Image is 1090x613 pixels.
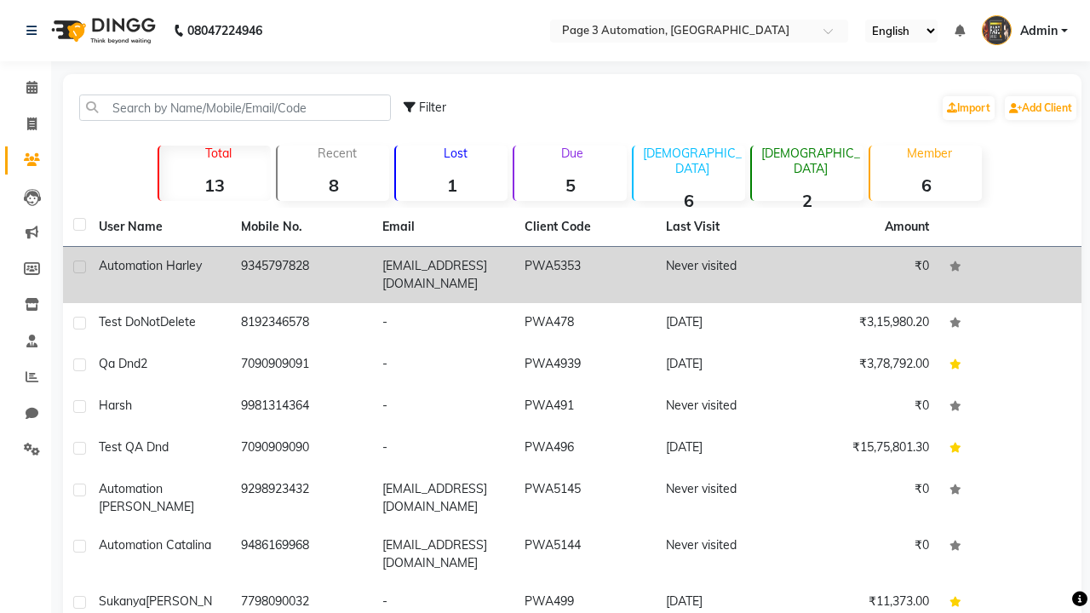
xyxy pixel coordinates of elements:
th: Client Code [514,208,657,247]
td: [DATE] [656,345,798,387]
span: Harsh [99,398,132,413]
td: Never visited [656,387,798,428]
td: 9486169968 [231,526,373,582]
a: Add Client [1005,96,1076,120]
td: 8192346578 [231,303,373,345]
td: ₹0 [798,526,940,582]
td: ₹0 [798,470,940,526]
th: Email [372,208,514,247]
td: [DATE] [656,303,798,345]
td: ₹3,15,980.20 [798,303,940,345]
span: Automation Harley [99,258,202,273]
th: Mobile No. [231,208,373,247]
span: Filter [419,100,446,115]
td: ₹3,78,792.00 [798,345,940,387]
td: [EMAIL_ADDRESS][DOMAIN_NAME] [372,526,514,582]
strong: 6 [634,190,745,211]
td: 9981314364 [231,387,373,428]
td: - [372,345,514,387]
td: PWA491 [514,387,657,428]
p: [DEMOGRAPHIC_DATA] [759,146,863,176]
td: PWA5145 [514,470,657,526]
strong: 5 [514,175,626,196]
input: Search by Name/Mobile/Email/Code [79,95,391,121]
p: Recent [284,146,389,161]
td: - [372,387,514,428]
td: [DATE] [656,428,798,470]
th: Amount [875,208,939,246]
td: 7090909090 [231,428,373,470]
td: ₹0 [798,387,940,428]
strong: 8 [278,175,389,196]
td: ₹15,75,801.30 [798,428,940,470]
p: Due [518,146,626,161]
strong: 13 [159,175,271,196]
span: Automation Catalina [99,537,211,553]
span: Test QA Dnd [99,439,169,455]
a: Import [943,96,995,120]
p: Total [166,146,271,161]
td: Never visited [656,247,798,303]
b: 08047224946 [187,7,262,54]
span: Test DoNotDelete [99,314,196,329]
td: - [372,428,514,470]
th: User Name [89,208,231,247]
span: Sukanya [99,593,146,609]
td: Never visited [656,526,798,582]
td: 7090909091 [231,345,373,387]
td: - [372,303,514,345]
td: ₹0 [798,247,940,303]
td: 9298923432 [231,470,373,526]
strong: 1 [396,175,508,196]
span: Automation [PERSON_NAME] [99,481,194,514]
strong: 2 [752,190,863,211]
td: PWA478 [514,303,657,345]
span: Admin [1020,22,1058,40]
img: logo [43,7,160,54]
th: Last Visit [656,208,798,247]
p: [DEMOGRAPHIC_DATA] [640,146,745,176]
td: Never visited [656,470,798,526]
img: Admin [982,15,1012,45]
td: PWA5353 [514,247,657,303]
td: PWA5144 [514,526,657,582]
strong: 6 [870,175,982,196]
td: 9345797828 [231,247,373,303]
p: Member [877,146,982,161]
td: PWA4939 [514,345,657,387]
span: Qa Dnd2 [99,356,147,371]
td: PWA496 [514,428,657,470]
p: Lost [403,146,508,161]
td: [EMAIL_ADDRESS][DOMAIN_NAME] [372,247,514,303]
td: [EMAIL_ADDRESS][DOMAIN_NAME] [372,470,514,526]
